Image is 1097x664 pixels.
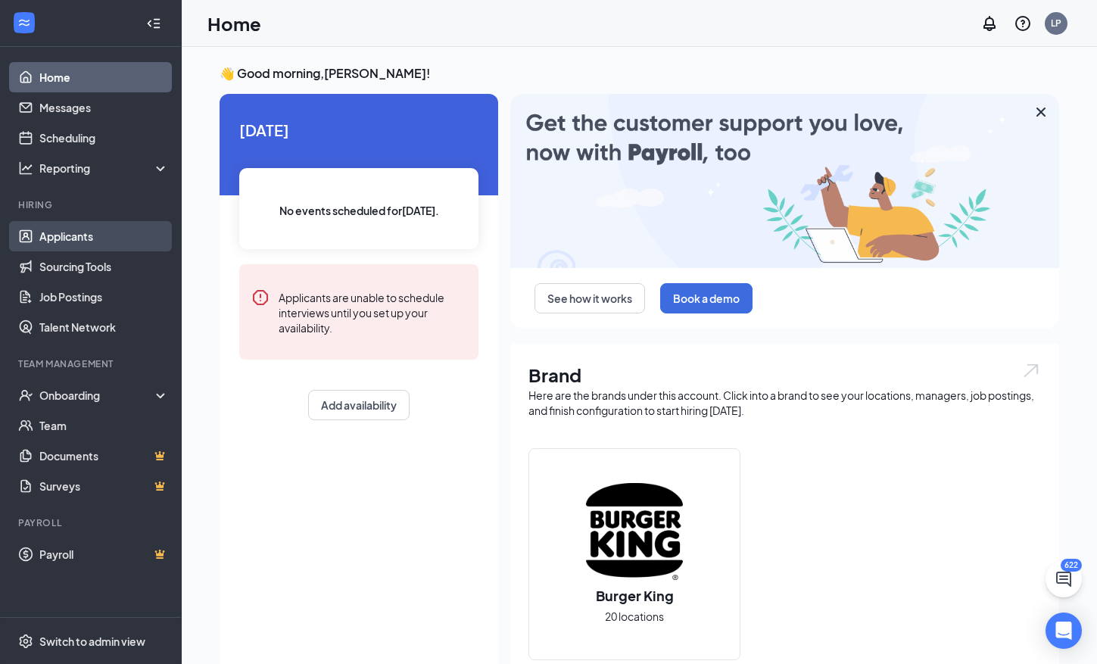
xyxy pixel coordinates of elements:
button: Book a demo [660,283,753,313]
svg: UserCheck [18,388,33,403]
img: payroll-large.gif [510,94,1059,268]
svg: Error [251,288,270,307]
div: 622 [1061,559,1082,572]
svg: WorkstreamLogo [17,15,32,30]
span: 20 locations [605,608,664,625]
button: See how it works [534,283,645,313]
svg: ChatActive [1055,570,1073,588]
a: Messages [39,92,169,123]
a: SurveysCrown [39,471,169,501]
button: Add availability [308,390,410,420]
h1: Brand [528,362,1041,388]
div: Open Intercom Messenger [1046,613,1082,649]
a: Scheduling [39,123,169,153]
svg: QuestionInfo [1014,14,1032,33]
img: open.6027fd2a22e1237b5b06.svg [1021,362,1041,379]
a: DocumentsCrown [39,441,169,471]
img: Burger King [586,483,683,580]
a: Applicants [39,221,169,251]
div: Hiring [18,198,166,211]
svg: Cross [1032,103,1050,121]
button: ChatActive [1046,561,1082,597]
div: Applicants are unable to schedule interviews until you set up your availability. [279,288,466,335]
a: Talent Network [39,312,169,342]
a: Home [39,62,169,92]
h3: 👋 Good morning, [PERSON_NAME] ! [220,65,1059,82]
span: No events scheduled for [DATE] . [279,202,439,219]
a: Job Postings [39,282,169,312]
span: [DATE] [239,118,478,142]
div: Switch to admin view [39,634,145,649]
div: Onboarding [39,388,156,403]
svg: Settings [18,634,33,649]
svg: Analysis [18,161,33,176]
div: Payroll [18,516,166,529]
svg: Collapse [146,16,161,31]
div: Here are the brands under this account. Click into a brand to see your locations, managers, job p... [528,388,1041,418]
h1: Home [207,11,261,36]
a: Sourcing Tools [39,251,169,282]
div: Reporting [39,161,170,176]
h2: Burger King [581,586,689,605]
svg: Notifications [980,14,999,33]
div: LP [1051,17,1061,30]
a: Team [39,410,169,441]
div: Team Management [18,357,166,370]
a: PayrollCrown [39,539,169,569]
